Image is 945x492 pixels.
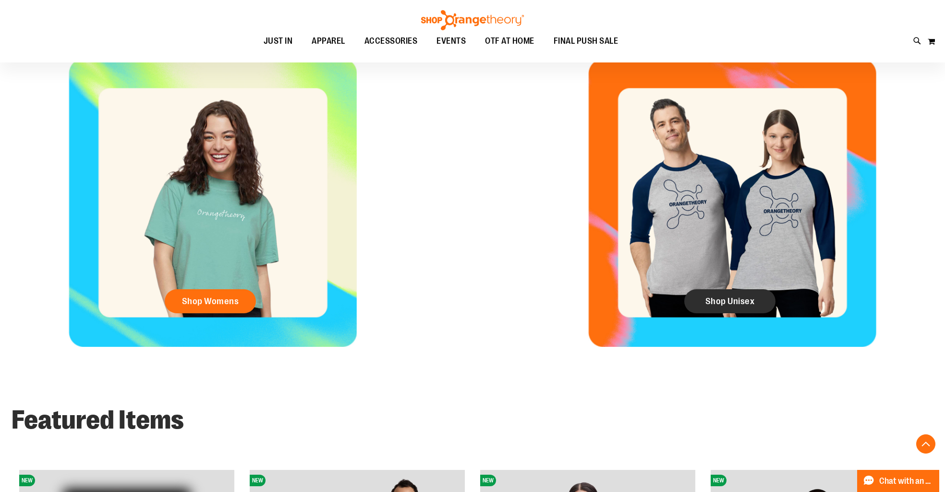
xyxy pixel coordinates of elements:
span: EVENTS [436,30,466,52]
span: Shop Unisex [705,296,755,307]
button: Chat with an Expert [857,470,940,492]
a: APPAREL [302,30,355,52]
strong: Featured Items [12,405,184,435]
span: Chat with an Expert [879,477,933,486]
a: ACCESSORIES [355,30,427,52]
span: NEW [480,475,496,486]
a: OTF AT HOME [475,30,544,52]
span: Shop Womens [182,296,239,307]
a: EVENTS [427,30,475,52]
span: APPAREL [312,30,345,52]
span: NEW [19,475,35,486]
a: Shop Unisex [684,289,775,313]
img: Shop Orangetheory [420,10,525,30]
a: FINAL PUSH SALE [544,30,628,52]
span: OTF AT HOME [485,30,534,52]
span: NEW [250,475,266,486]
span: JUST IN [264,30,293,52]
button: Back To Top [916,434,935,454]
span: NEW [711,475,727,486]
span: FINAL PUSH SALE [554,30,618,52]
a: JUST IN [254,30,303,52]
a: Shop Womens [165,289,256,313]
span: ACCESSORIES [364,30,418,52]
